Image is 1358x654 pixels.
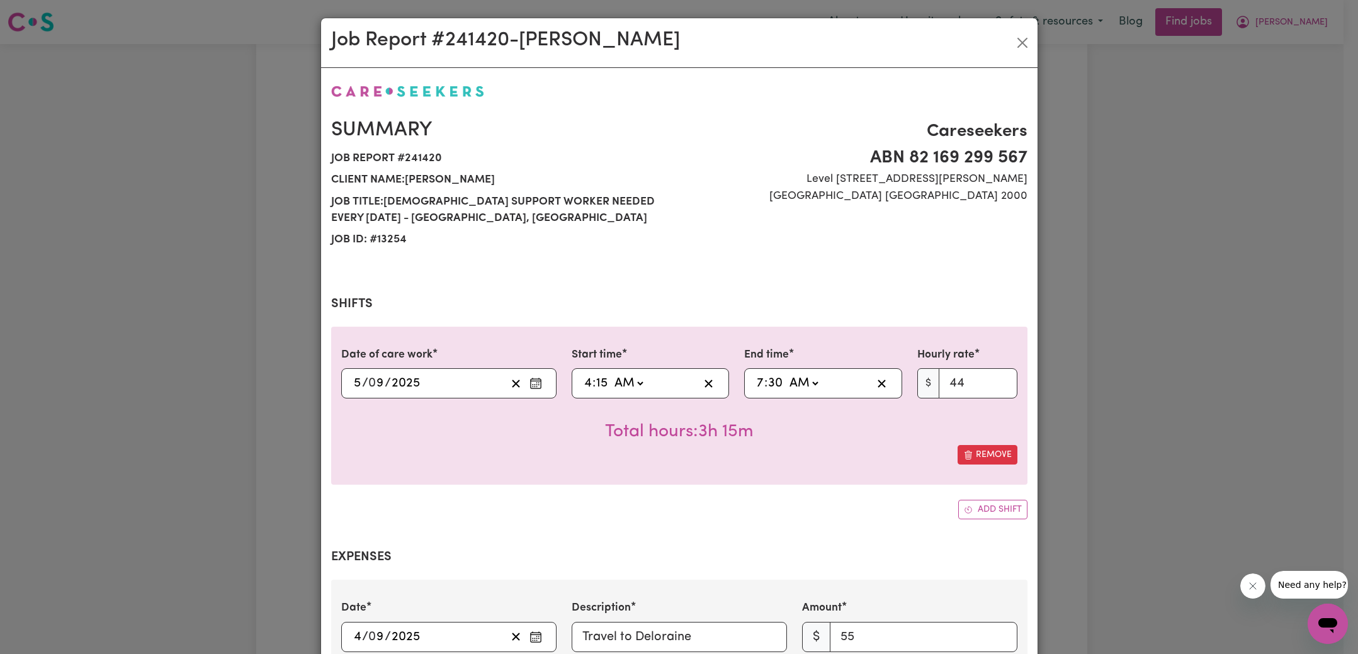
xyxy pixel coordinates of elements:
img: Careseekers logo [331,86,484,97]
h2: Summary [331,118,672,142]
input: Travel to Deloraine [572,622,787,652]
span: 0 [368,631,376,643]
span: [GEOGRAPHIC_DATA] [GEOGRAPHIC_DATA] 2000 [687,188,1027,205]
button: Clear date [506,374,526,393]
label: Date of care work [341,347,433,363]
label: End time [744,347,789,363]
input: -- [596,374,608,393]
iframe: Close message [1240,573,1265,599]
button: Enter the date of expense [526,628,546,646]
iframe: Button to launch messaging window [1308,604,1348,644]
input: -- [369,628,385,646]
span: ABN 82 169 299 567 [687,145,1027,171]
span: Client name: [PERSON_NAME] [331,169,672,191]
label: Amount [802,600,842,616]
span: : [764,376,767,390]
h2: Job Report # 241420 - [PERSON_NAME] [331,28,680,52]
input: -- [767,374,783,393]
span: Job title: [DEMOGRAPHIC_DATA] Support Worker Needed Every [DATE] - [GEOGRAPHIC_DATA], [GEOGRAPHIC... [331,191,672,230]
h2: Expenses [331,550,1027,565]
span: Level [STREET_ADDRESS][PERSON_NAME] [687,171,1027,188]
input: -- [369,374,385,393]
input: ---- [391,628,421,646]
label: Description [572,600,631,616]
input: -- [584,374,592,393]
button: Add another shift [958,500,1027,519]
label: Start time [572,347,622,363]
button: Clear date [506,628,526,646]
input: -- [353,374,362,393]
span: Careseekers [687,118,1027,145]
button: Remove this shift [958,445,1017,465]
h2: Shifts [331,296,1027,312]
span: / [385,376,391,390]
span: $ [802,622,830,652]
span: : [592,376,596,390]
span: / [362,630,368,644]
span: 0 [368,377,376,390]
button: Close [1012,33,1033,53]
label: Hourly rate [917,347,975,363]
label: Date [341,600,366,616]
input: ---- [391,374,421,393]
button: Enter the date of care work [526,374,546,393]
span: / [385,630,391,644]
span: $ [917,368,939,398]
span: Job report # 241420 [331,148,672,169]
iframe: Message from company [1270,571,1348,599]
span: / [362,376,368,390]
span: Total hours worked: 3 hours 15 minutes [605,423,754,441]
span: Job ID: # 13254 [331,229,672,251]
input: -- [353,628,362,646]
input: -- [756,374,764,393]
